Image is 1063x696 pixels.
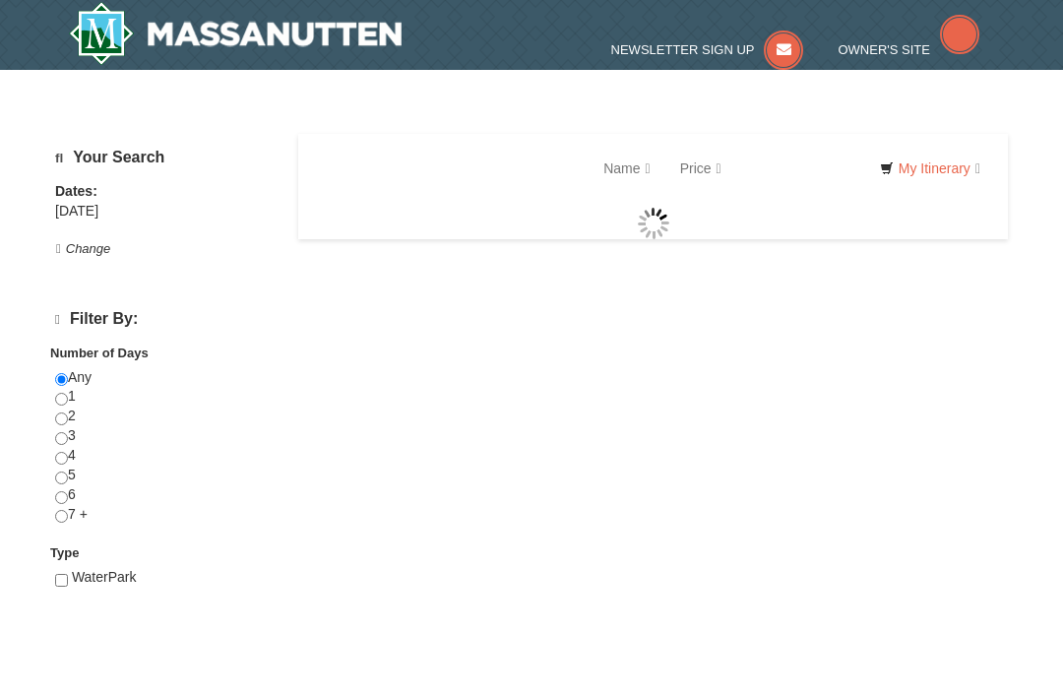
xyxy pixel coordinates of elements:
a: Name [589,149,664,188]
div: [DATE] [55,202,279,221]
span: Owner's Site [838,42,930,57]
a: Newsletter Sign Up [611,42,804,57]
img: Massanutten Resort Logo [69,2,402,65]
span: WaterPark [72,569,137,585]
a: My Itinerary [867,154,993,183]
a: Owner's Site [838,42,979,57]
button: Change [55,238,111,260]
h5: Your Search [55,149,279,167]
strong: Dates: [55,183,97,199]
a: Price [665,149,736,188]
strong: Number of Days [50,346,149,360]
h4: Filter By: [55,310,279,329]
a: Massanutten Resort [69,2,402,65]
div: Any 1 2 3 4 5 6 7 + [55,368,279,544]
img: wait gif [638,208,669,239]
span: Newsletter Sign Up [611,42,755,57]
strong: Type [50,545,79,560]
